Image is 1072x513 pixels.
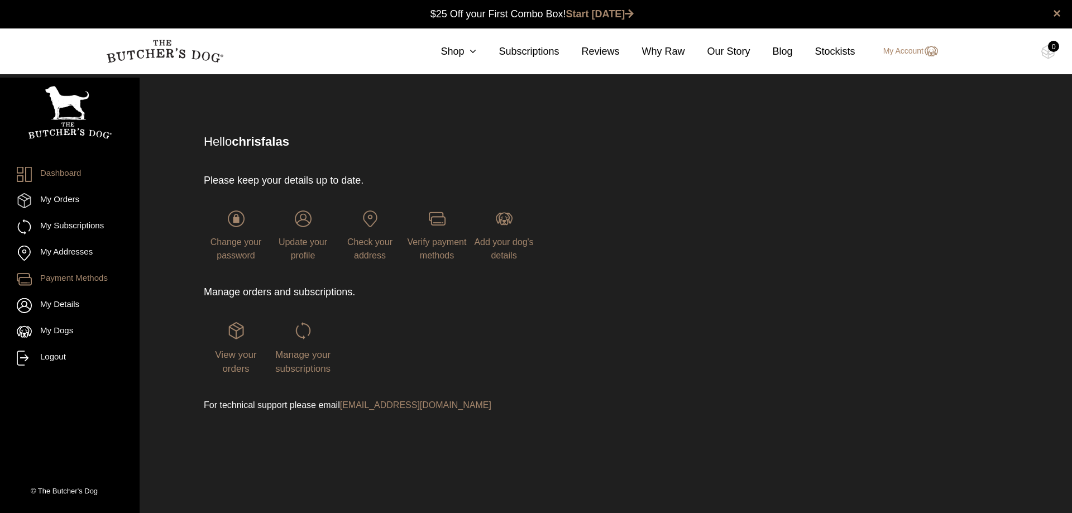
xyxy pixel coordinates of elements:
[559,44,619,59] a: Reviews
[793,44,855,59] a: Stockists
[17,298,123,313] a: My Details
[1053,7,1061,20] a: close
[474,237,533,260] span: Add your dog's details
[295,210,312,227] img: login-TBD_Profile.png
[210,237,262,260] span: Change your password
[232,135,289,148] strong: chrisfalas
[204,210,268,260] a: Change your password
[496,210,513,227] img: login-TBD_Dog.png
[340,400,491,410] a: [EMAIL_ADDRESS][DOMAIN_NAME]
[418,44,476,59] a: Shop
[295,322,312,339] img: login-TBD_Subscriptions.png
[17,167,123,182] a: Dashboard
[275,349,331,375] span: Manage your subscriptions
[204,285,674,300] p: Manage orders and subscriptions.
[215,349,256,375] span: View your orders
[17,351,123,366] a: Logout
[750,44,793,59] a: Blog
[362,210,379,227] img: login-TBD_Address.png
[408,237,467,260] span: Verify payment methods
[620,44,685,59] a: Why Raw
[279,237,327,260] span: Update your profile
[347,237,393,260] span: Check your address
[405,210,469,260] a: Verify payment methods
[566,8,634,20] a: Start [DATE]
[17,193,123,208] a: My Orders
[472,210,536,260] a: Add your dog's details
[338,210,402,260] a: Check your address
[228,322,245,339] img: login-TBD_Orders.png
[17,324,123,339] a: My Dogs
[1041,45,1055,59] img: TBD_Cart-Empty.png
[204,132,936,151] p: Hello
[204,399,674,412] p: For technical support please email
[476,44,559,59] a: Subscriptions
[204,322,268,373] a: View your orders
[17,272,123,287] a: Payment Methods
[685,44,750,59] a: Our Story
[17,246,123,261] a: My Addresses
[271,210,335,260] a: Update your profile
[28,86,112,139] img: TBD_Portrait_Logo_White.png
[228,210,245,227] img: login-TBD_Password.png
[204,173,674,188] p: Please keep your details up to date.
[271,322,335,373] a: Manage your subscriptions
[17,219,123,234] a: My Subscriptions
[429,210,446,227] img: login-TBD_Payments.png
[1048,41,1059,52] div: 0
[872,45,938,58] a: My Account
